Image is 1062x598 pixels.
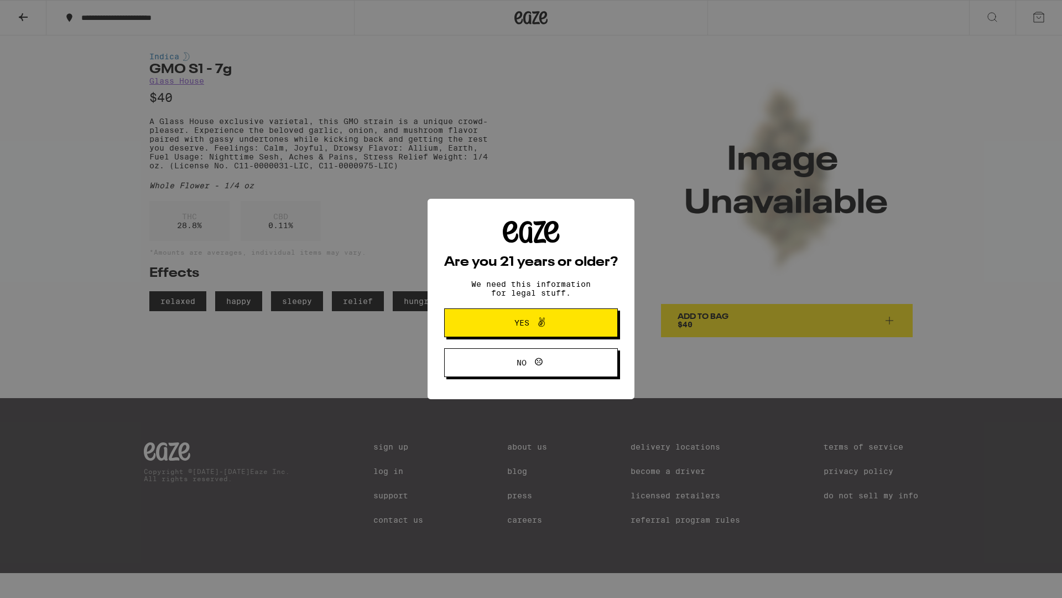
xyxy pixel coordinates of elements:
p: We need this information for legal stuff. [462,280,600,297]
button: Yes [444,308,618,337]
span: Yes [514,319,529,327]
h2: Are you 21 years or older? [444,256,618,269]
iframe: Opens a widget where you can find more information [993,565,1051,592]
button: No [444,348,618,377]
span: No [517,359,527,367]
